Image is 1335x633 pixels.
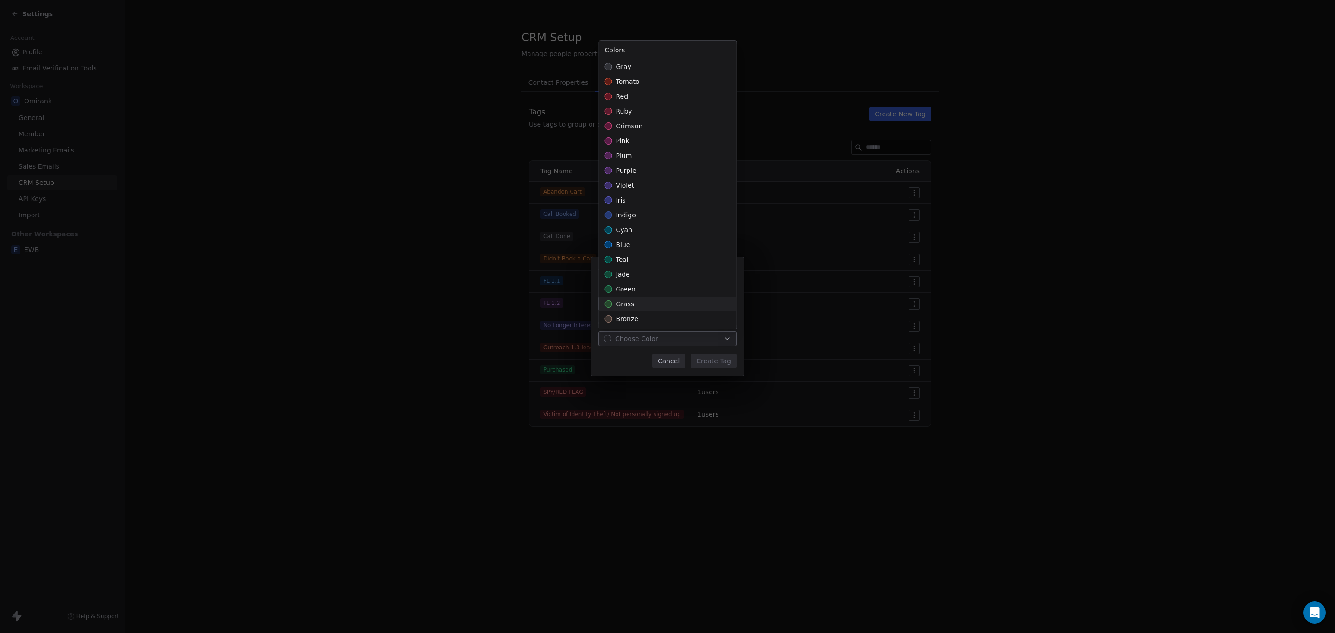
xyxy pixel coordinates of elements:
[605,46,625,54] span: Colors
[616,77,640,86] span: tomato
[616,210,636,220] span: indigo
[616,136,629,146] span: pink
[616,314,638,323] span: bronze
[616,181,635,190] span: violet
[616,92,629,101] span: red
[616,285,636,294] span: green
[616,255,629,264] span: teal
[616,121,643,131] span: crimson
[616,62,631,71] span: gray
[616,166,636,175] span: purple
[616,196,626,205] span: iris
[616,151,632,160] span: plum
[599,59,737,445] div: Suggestions
[616,225,633,234] span: cyan
[616,107,632,116] span: ruby
[616,270,630,279] span: jade
[616,299,635,309] span: grass
[616,240,630,249] span: blue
